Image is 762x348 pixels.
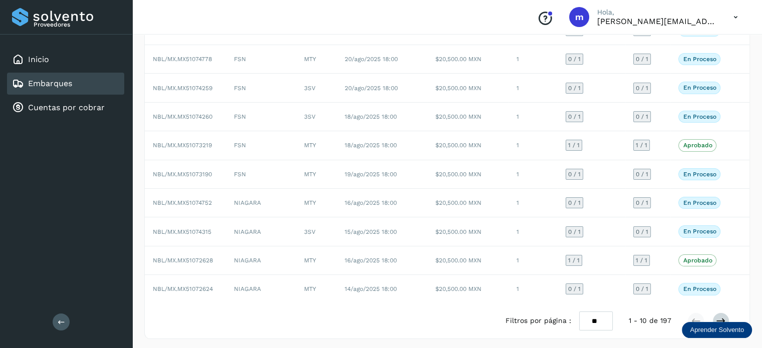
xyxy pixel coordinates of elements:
td: 1 [509,131,558,160]
td: $20,500.00 MXN [427,74,509,102]
span: 16/ago/2025 18:00 [345,257,397,264]
div: Embarques [7,73,124,95]
td: 3SV [296,103,337,131]
td: 3SV [296,217,337,246]
span: 0 / 1 [568,85,581,91]
span: 0 / 1 [636,56,648,62]
td: MTY [296,275,337,303]
p: Hola, [597,8,717,17]
span: 1 - 10 de 197 [629,315,671,326]
td: 1 [509,103,558,131]
span: 18/ago/2025 18:00 [345,142,397,149]
td: MTY [296,189,337,217]
span: 0 / 1 [568,56,581,62]
a: Cuentas por cobrar [28,103,105,112]
a: Embarques [28,79,72,88]
td: $20,500.00 MXN [427,131,509,160]
span: NBL/MX.MX51072628 [153,257,213,264]
td: MTY [296,160,337,189]
td: MTY [296,246,337,275]
td: 3SV [296,74,337,102]
span: NBL/MX.MX51074778 [153,56,212,63]
span: 0 / 1 [636,200,648,206]
span: 0 / 1 [636,286,648,292]
span: 0 / 1 [568,286,581,292]
td: 1 [509,217,558,246]
td: NIAGARA [226,189,296,217]
td: 1 [509,246,558,275]
p: En proceso [683,84,716,91]
p: En proceso [683,56,716,63]
td: $20,500.00 MXN [427,103,509,131]
span: 0 / 1 [636,85,648,91]
div: Inicio [7,49,124,71]
span: NBL/MX.MX51074752 [153,199,212,206]
p: En proceso [683,285,716,292]
td: NIAGARA [226,246,296,275]
div: Cuentas por cobrar [7,97,124,119]
p: mariela.santiago@fsdelnorte.com [597,17,717,26]
p: En proceso [683,199,716,206]
span: 0 / 1 [636,114,648,120]
p: Aprobado [683,142,712,149]
td: $20,500.00 MXN [427,275,509,303]
p: Aprobado [683,257,712,264]
p: En proceso [683,171,716,178]
td: 1 [509,275,558,303]
span: 1 / 1 [636,257,647,263]
p: En proceso [683,113,716,120]
td: $20,500.00 MXN [427,160,509,189]
p: Aprender Solvento [690,326,744,334]
span: 0 / 1 [568,229,581,235]
span: NBL/MX.MX51073219 [153,142,212,149]
span: NBL/MX.MX51074260 [153,113,212,120]
span: NBL/MX.MX51074259 [153,85,212,92]
td: $20,500.00 MXN [427,246,509,275]
span: 0 / 1 [568,171,581,177]
td: $20,500.00 MXN [427,217,509,246]
p: En proceso [683,228,716,235]
td: 1 [509,45,558,74]
span: 1 / 1 [568,142,580,148]
span: 20/ago/2025 18:00 [345,85,398,92]
span: 1 / 1 [568,257,580,263]
span: 16/ago/2025 18:00 [345,199,397,206]
span: 0 / 1 [568,114,581,120]
span: 14/ago/2025 18:00 [345,285,397,292]
span: 0 / 1 [636,171,648,177]
td: NIAGARA [226,275,296,303]
div: Aprender Solvento [682,322,752,338]
span: 15/ago/2025 18:00 [345,228,397,235]
td: $20,500.00 MXN [427,45,509,74]
td: 1 [509,189,558,217]
span: NBL/MX.MX51072624 [153,285,213,292]
span: 18/ago/2025 18:00 [345,113,397,120]
td: FSN [226,45,296,74]
a: Inicio [28,55,49,64]
td: MTY [296,45,337,74]
span: 0 / 1 [636,229,648,235]
td: $20,500.00 MXN [427,189,509,217]
span: 19/ago/2025 18:00 [345,171,397,178]
span: NBL/MX.MX51074315 [153,228,211,235]
td: MTY [296,131,337,160]
span: 0 / 1 [568,200,581,206]
span: 20/ago/2025 18:00 [345,56,398,63]
td: 1 [509,74,558,102]
td: NIAGARA [226,217,296,246]
span: NBL/MX.MX51073190 [153,171,212,178]
p: Proveedores [34,21,120,28]
td: FSN [226,103,296,131]
td: 1 [509,160,558,189]
span: Filtros por página : [505,315,571,326]
td: FSN [226,160,296,189]
td: FSN [226,131,296,160]
span: 1 / 1 [636,142,647,148]
td: FSN [226,74,296,102]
